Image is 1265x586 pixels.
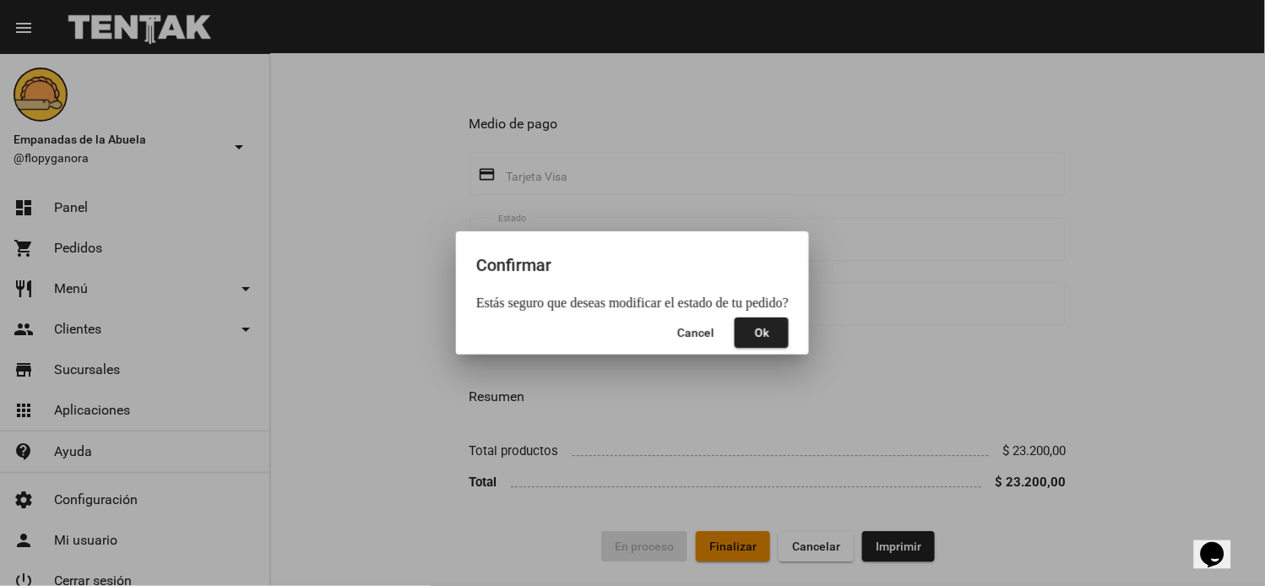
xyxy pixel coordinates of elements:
span: Ok [755,326,769,339]
h2: Confirmar [476,252,789,279]
iframe: chat widget [1194,518,1248,569]
button: Close dialog [664,317,728,348]
mat-dialog-content: Estás seguro que deseas modificar el estado de tu pedido? [456,296,809,311]
button: Close dialog [735,317,789,348]
span: Cancel [677,326,714,339]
